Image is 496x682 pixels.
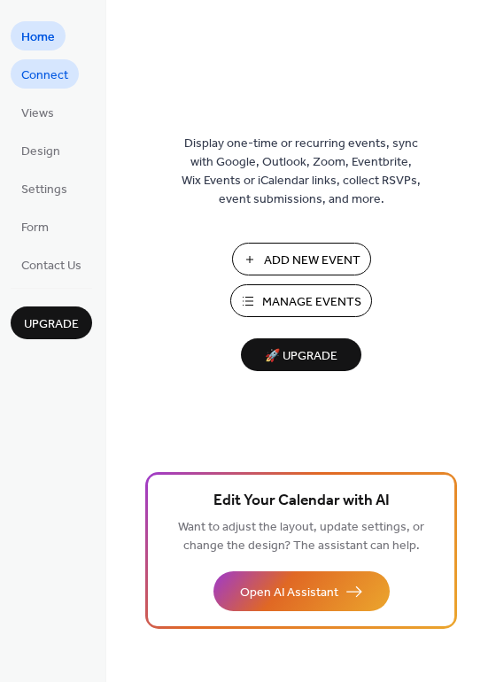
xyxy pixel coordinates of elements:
a: Connect [11,59,79,89]
span: Display one-time or recurring events, sync with Google, Outlook, Zoom, Eventbrite, Wix Events or ... [182,135,421,209]
span: Manage Events [262,293,361,312]
a: Home [11,21,66,50]
span: Design [21,143,60,161]
a: Design [11,136,71,165]
span: Home [21,28,55,47]
span: 🚀 Upgrade [252,345,351,368]
span: Contact Us [21,257,81,275]
button: Manage Events [230,284,372,317]
button: Add New Event [232,243,371,275]
span: Form [21,219,49,237]
a: Settings [11,174,78,203]
button: Open AI Assistant [213,571,390,611]
span: Open AI Assistant [240,584,338,602]
span: Settings [21,181,67,199]
span: Add New Event [264,252,360,270]
span: Want to adjust the layout, update settings, or change the design? The assistant can help. [178,515,424,558]
a: Form [11,212,59,241]
a: Views [11,97,65,127]
button: Upgrade [11,306,92,339]
span: Edit Your Calendar with AI [213,489,390,514]
span: Connect [21,66,68,85]
span: Views [21,105,54,123]
span: Upgrade [24,315,79,334]
a: Contact Us [11,250,92,279]
button: 🚀 Upgrade [241,338,361,371]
